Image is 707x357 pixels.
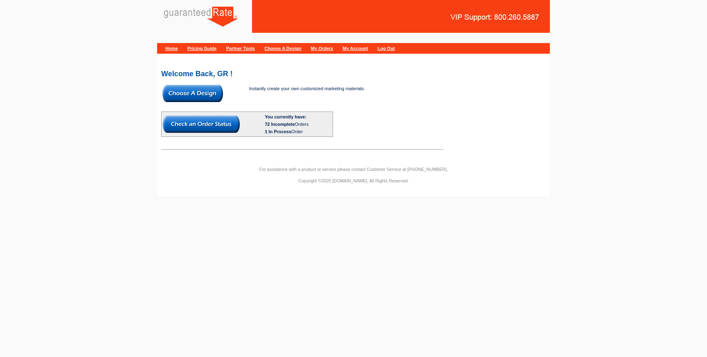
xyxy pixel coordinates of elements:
img: button-choose-design.gif [162,85,223,102]
img: button-check-order-status.gif [163,116,240,133]
span: 1 In Process [265,129,291,134]
span: Instantly create your own customized marketing materials. [249,86,365,91]
p: For assistance with a product or service please contact Customer Service at [PHONE_NUMBER]. [157,166,550,173]
h2: Welcome Back, GR ! [161,70,546,77]
div: Orders Order [265,121,331,135]
a: Choose A Design [264,46,301,51]
span: 72 Incomplete [265,122,295,127]
a: Pricing Guide [187,46,217,51]
a: My Account [343,46,368,51]
a: Partner Tools [226,46,255,51]
b: You currently have: [265,114,306,119]
a: My Orders [311,46,333,51]
p: Copyright ©2025 [DOMAIN_NAME]. All Rights Reserved. [157,177,550,184]
a: Home [165,46,178,51]
a: Log Out [378,46,395,51]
